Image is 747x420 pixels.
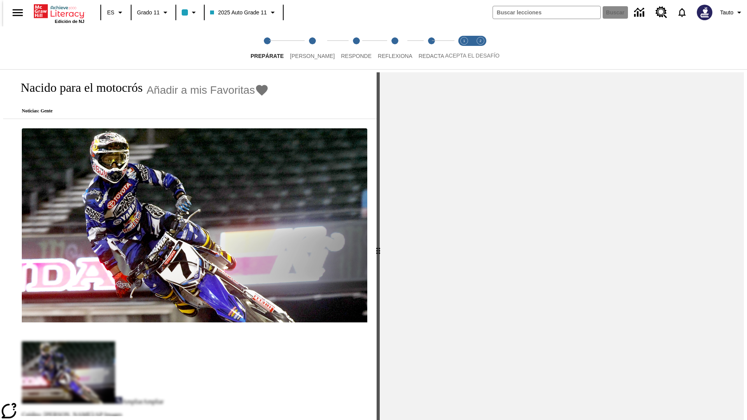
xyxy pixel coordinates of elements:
[445,52,500,59] span: ACEPTA EL DESAFÍO
[335,26,378,69] button: Responde step 3 of 5
[3,72,377,416] div: reading
[244,26,290,69] button: Prepárate step 1 of 5
[284,26,341,69] button: Lee step 2 of 5
[12,108,269,114] p: Noticias: Gente
[22,128,367,323] img: El corredor de motocrós James Stewart vuela por los aires en su motocicleta de montaña
[419,53,444,59] span: Redacta
[463,39,465,43] text: 1
[137,9,160,17] span: Grado 11
[372,26,419,69] button: Reflexiona step 4 of 5
[720,9,733,17] span: Tauto
[147,84,255,96] span: Añadir a mis Favoritas
[630,2,651,23] a: Centro de información
[341,53,372,59] span: Responde
[179,5,202,19] button: El color de la clase es azul claro. Cambiar el color de la clase.
[380,72,744,420] div: activity
[672,2,692,23] a: Notificaciones
[210,9,267,17] span: 2025 Auto Grade 11
[377,72,380,420] div: Pulsa la tecla de intro o la barra espaciadora y luego presiona las flechas de derecha e izquierd...
[6,1,29,24] button: Abrir el menú lateral
[717,5,747,19] button: Perfil/Configuración
[207,5,280,19] button: Clase: 2025 Auto Grade 11, Selecciona una clase
[147,83,269,97] button: Añadir a mis Favoritas - Nacido para el motocrós
[34,3,84,24] div: Portada
[453,26,475,69] button: Acepta el desafío lee step 1 of 2
[134,5,173,19] button: Grado: Grado 11, Elige un grado
[697,5,712,20] img: Avatar
[12,80,143,95] h1: Nacido para el motocrós
[651,2,672,23] a: Centro de recursos, Se abrirá en una pestaña nueva.
[692,2,717,23] button: Escoja un nuevo avatar
[378,53,412,59] span: Reflexiona
[251,53,284,59] span: Prepárate
[412,26,451,69] button: Redacta step 5 of 5
[55,19,84,24] span: Edición de NJ
[290,53,335,59] span: [PERSON_NAME]
[479,39,481,43] text: 2
[103,5,128,19] button: Lenguaje: ES, Selecciona un idioma
[107,9,114,17] span: ES
[493,6,600,19] input: Buscar campo
[469,26,492,69] button: Acepta el desafío contesta step 2 of 2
